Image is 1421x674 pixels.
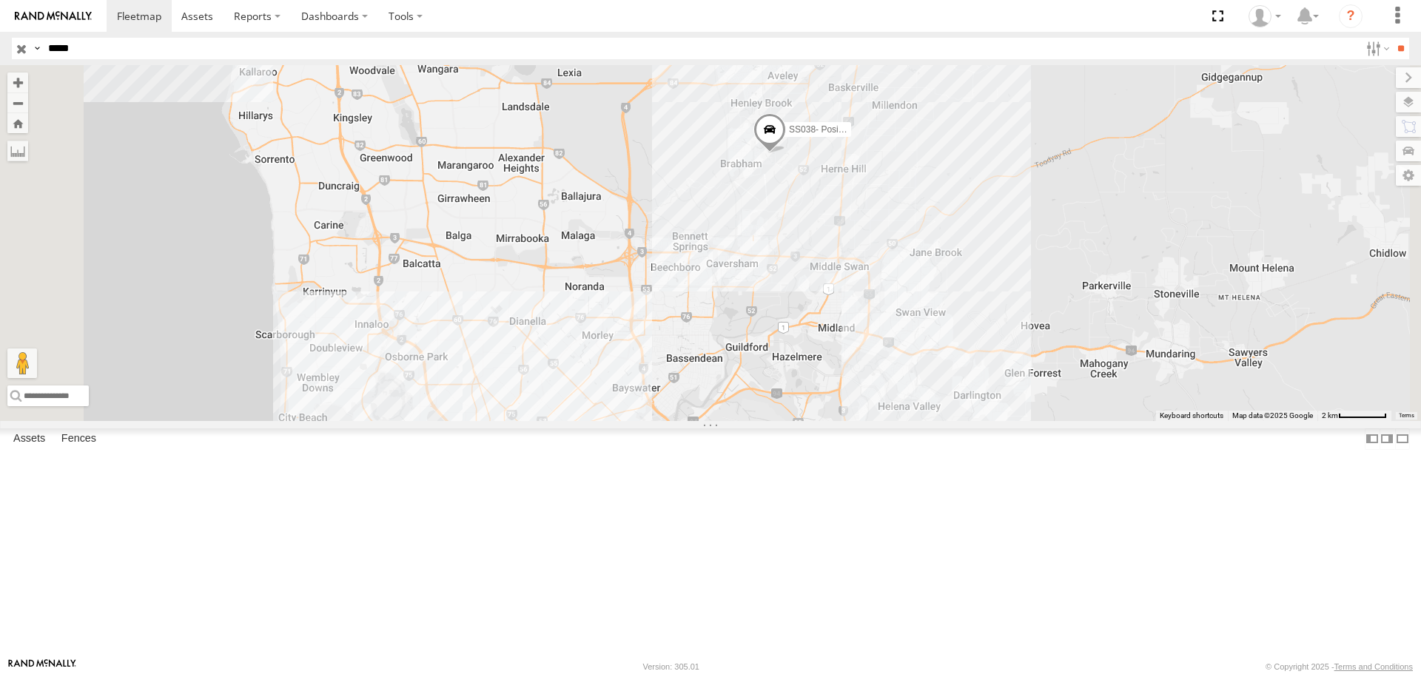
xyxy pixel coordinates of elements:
[643,662,699,671] div: Version: 305.01
[7,113,28,133] button: Zoom Home
[1395,428,1410,450] label: Hide Summary Table
[1365,428,1380,450] label: Dock Summary Table to the Left
[1322,411,1338,419] span: 2 km
[789,125,914,135] span: SS038- Posi [PERSON_NAME]
[1243,5,1286,27] div: Hayley Petersen
[1399,412,1414,418] a: Terms
[31,38,43,59] label: Search Query
[1396,165,1421,186] label: Map Settings
[1160,411,1223,421] button: Keyboard shortcuts
[1232,411,1313,419] span: Map data ©2025 Google
[7,141,28,161] label: Measure
[1266,662,1413,671] div: © Copyright 2025 -
[7,348,37,378] button: Drag Pegman onto the map to open Street View
[1380,428,1394,450] label: Dock Summary Table to the Right
[1317,411,1391,421] button: Map scale: 2 km per 62 pixels
[7,92,28,113] button: Zoom out
[1360,38,1392,59] label: Search Filter Options
[6,429,53,450] label: Assets
[8,659,76,674] a: Visit our Website
[7,73,28,92] button: Zoom in
[1334,662,1413,671] a: Terms and Conditions
[1339,4,1363,28] i: ?
[54,429,104,450] label: Fences
[15,11,92,21] img: rand-logo.svg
